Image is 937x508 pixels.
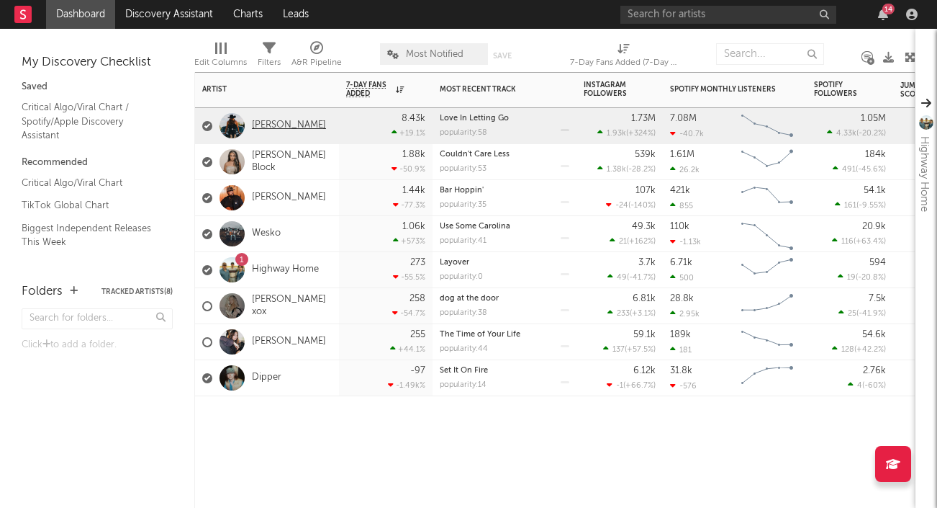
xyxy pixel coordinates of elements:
[635,186,656,195] div: 107k
[388,380,425,390] div: -1.49k %
[858,274,884,282] span: -20.8 %
[838,308,886,318] div: ( )
[440,259,569,267] div: Layover
[832,344,886,354] div: ( )
[619,238,627,246] span: 21
[607,130,626,138] span: 1.93k
[409,294,425,303] div: 258
[440,367,488,375] a: Set It On Fire
[628,130,653,138] span: +324 %
[633,330,656,339] div: 59.1k
[848,310,856,318] span: 25
[440,201,486,209] div: popularity: 35
[670,309,700,318] div: 2.95k
[670,222,689,231] div: 110k
[735,108,800,144] svg: Chart title
[670,165,700,174] div: 26.2k
[440,85,548,94] div: Most Recent Track
[616,382,623,390] span: -1
[22,175,158,191] a: Critical Algo/Viral Chart
[670,273,694,282] div: 500
[612,346,625,354] span: 137
[22,337,173,354] div: Click to add a folder.
[440,273,483,281] div: popularity: 0
[862,222,886,231] div: 20.9k
[832,236,886,246] div: ( )
[670,150,694,159] div: 1.61M
[194,54,247,71] div: Edit Columns
[735,324,800,360] svg: Chart title
[859,310,884,318] span: -41.9 %
[620,6,836,24] input: Search for artists
[630,202,653,210] span: -140 %
[22,54,173,71] div: My Discovery Checklist
[915,136,933,212] div: Highway Home
[402,150,425,159] div: 1.88k
[670,258,692,267] div: 6.71k
[869,258,886,267] div: 594
[827,128,886,138] div: ( )
[716,43,824,65] input: Search...
[393,236,425,246] div: +573 %
[391,128,425,138] div: +19.1 %
[291,54,342,71] div: A&R Pipeline
[670,85,778,94] div: Spotify Monthly Listeners
[607,272,656,282] div: ( )
[393,200,425,210] div: -77.3 %
[570,54,678,71] div: 7-Day Fans Added (7-Day Fans Added)
[391,164,425,174] div: -50.9 %
[101,288,173,295] button: Tracked Artists(8)
[440,331,520,339] a: The Time of Your Life
[735,288,800,324] svg: Chart title
[670,381,697,391] div: -576
[861,114,886,123] div: 1.05M
[632,310,653,318] span: +3.1 %
[735,180,800,216] svg: Chart title
[848,380,886,390] div: ( )
[440,115,509,122] a: Love In Letting Go
[735,252,800,288] svg: Chart title
[584,81,634,98] div: Instagram Followers
[844,202,856,210] span: 161
[440,295,499,303] a: dog at the door
[629,274,653,282] span: -41.7 %
[858,166,884,174] span: -45.6 %
[670,294,694,303] div: 28.8k
[570,36,678,78] div: 7-Day Fans Added (7-Day Fans Added)
[900,81,936,99] div: Jump Score
[440,345,488,353] div: popularity: 44
[22,154,173,171] div: Recommended
[597,128,656,138] div: ( )
[859,202,884,210] span: -9.55 %
[607,380,656,390] div: ( )
[607,308,656,318] div: ( )
[252,294,332,318] a: [PERSON_NAME] xox
[833,164,886,174] div: ( )
[252,150,332,174] a: [PERSON_NAME] Block
[735,216,800,252] svg: Chart title
[735,144,800,180] svg: Chart title
[258,36,281,78] div: Filters
[493,52,512,60] button: Save
[406,50,463,59] span: Most Notified
[835,200,886,210] div: ( )
[859,130,884,138] span: -20.2 %
[440,381,486,389] div: popularity: 14
[410,366,425,375] div: -97
[841,238,854,246] span: 116
[836,130,856,138] span: 4.33k
[856,346,884,354] span: +42.2 %
[863,366,886,375] div: 2.76k
[440,187,484,195] a: Bar Hoppin'
[22,308,173,329] input: Search for folders...
[814,81,864,98] div: Spotify Followers
[862,330,886,339] div: 54.6k
[670,114,697,123] div: 7.08M
[629,238,653,246] span: +162 %
[865,150,886,159] div: 184k
[633,294,656,303] div: 6.81k
[194,36,247,78] div: Edit Columns
[869,294,886,303] div: 7.5k
[22,283,63,300] div: Folders
[440,151,510,159] a: Couldn't Care Less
